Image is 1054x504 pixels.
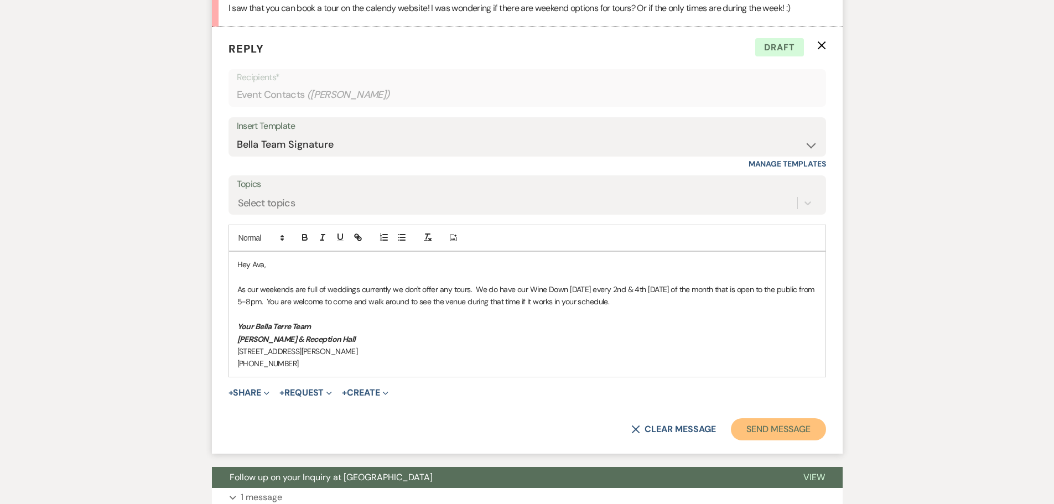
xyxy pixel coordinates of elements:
button: Clear message [631,425,715,434]
button: Create [342,388,388,397]
span: + [229,388,233,397]
div: Select topics [238,196,295,211]
button: Share [229,388,270,397]
label: Topics [237,176,818,193]
div: Event Contacts [237,84,818,106]
button: Follow up on your Inquiry at [GEOGRAPHIC_DATA] [212,467,786,488]
p: [STREET_ADDRESS][PERSON_NAME] [237,345,817,357]
span: Reply [229,41,264,56]
span: + [279,388,284,397]
span: View [803,471,825,483]
span: + [342,388,347,397]
p: Hey Ava, [237,258,817,271]
span: ( [PERSON_NAME] ) [307,87,390,102]
a: Manage Templates [749,159,826,169]
div: Insert Template [237,118,818,134]
p: Recipients* [237,70,818,85]
p: As our weekends are full of weddings currently we don't offer any tours. We do have our Wine Down... [237,283,817,308]
button: View [786,467,843,488]
button: Request [279,388,332,397]
em: [PERSON_NAME] & Reception Hall [237,334,356,344]
button: Send Message [731,418,825,440]
span: Follow up on your Inquiry at [GEOGRAPHIC_DATA] [230,471,433,483]
p: [PHONE_NUMBER] [237,357,817,370]
span: Draft [755,38,804,57]
em: Your Bella Terre Team [237,321,311,331]
p: I saw that you can book a tour on the calendy website! I was wondering if there are weekend optio... [229,1,826,15]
